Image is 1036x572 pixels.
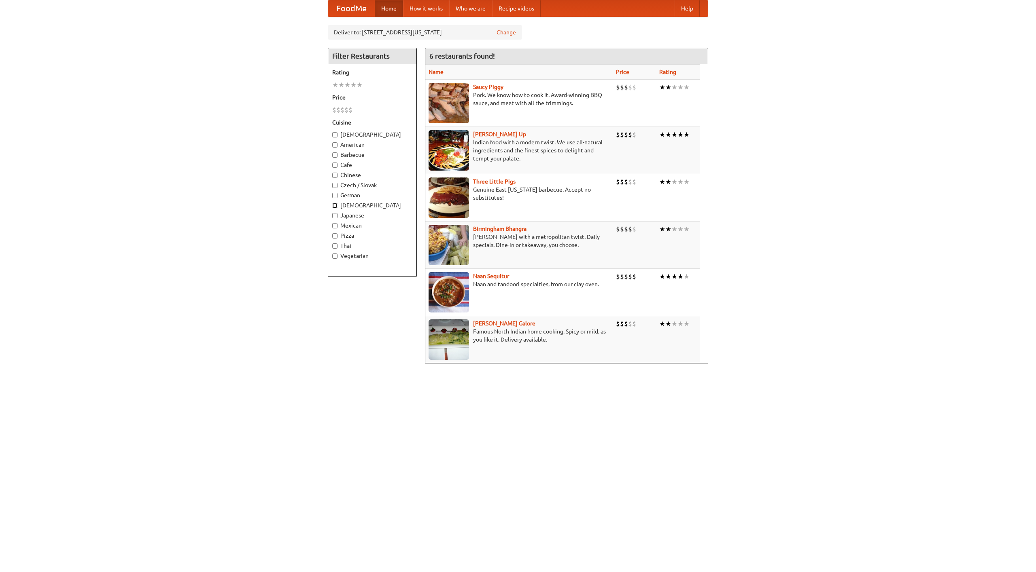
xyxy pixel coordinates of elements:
[677,272,684,281] li: ★
[429,280,609,288] p: Naan and tandoori specialties, from our clay oven.
[616,177,620,186] li: $
[332,193,338,198] input: German
[620,272,624,281] li: $
[403,0,449,17] a: How it works
[671,225,677,234] li: ★
[473,273,509,279] a: Naan Sequitur
[620,225,624,234] li: $
[336,106,340,114] li: $
[332,142,338,148] input: American
[677,225,684,234] li: ★
[332,243,338,249] input: Thai
[624,272,628,281] li: $
[332,232,412,240] label: Pizza
[677,130,684,139] li: ★
[332,118,412,127] h5: Cuisine
[684,225,690,234] li: ★
[328,48,416,64] h4: Filter Restaurants
[344,80,350,89] li: ★
[628,177,632,186] li: $
[632,272,636,281] li: $
[632,319,636,328] li: $
[616,130,620,139] li: $
[429,233,609,249] p: [PERSON_NAME] with a metropolitan twist. Daily specials. Dine-in or takeaway, you choose.
[665,272,671,281] li: ★
[659,272,665,281] li: ★
[328,25,522,40] div: Deliver to: [STREET_ADDRESS][US_STATE]
[632,225,636,234] li: $
[671,130,677,139] li: ★
[473,320,535,327] a: [PERSON_NAME] Galore
[332,181,412,189] label: Czech / Slovak
[332,171,412,179] label: Chinese
[332,161,412,169] label: Cafe
[332,242,412,250] label: Thai
[684,177,690,186] li: ★
[677,177,684,186] li: ★
[492,0,541,17] a: Recipe videos
[332,141,412,149] label: American
[332,213,338,218] input: Japanese
[473,131,526,137] b: [PERSON_NAME] Up
[665,225,671,234] li: ★
[620,177,624,186] li: $
[659,177,665,186] li: ★
[616,69,629,75] a: Price
[332,201,412,209] label: [DEMOGRAPHIC_DATA]
[497,28,516,36] a: Change
[340,106,344,114] li: $
[632,130,636,139] li: $
[332,131,412,139] label: [DEMOGRAPHIC_DATA]
[473,178,516,185] b: Three Little Pigs
[628,130,632,139] li: $
[620,319,624,328] li: $
[375,0,403,17] a: Home
[671,83,677,92] li: ★
[332,93,412,101] h5: Price
[659,319,665,328] li: ★
[332,173,338,178] input: Chinese
[429,130,469,171] img: curryup.jpg
[624,83,628,92] li: $
[659,130,665,139] li: ★
[328,0,375,17] a: FoodMe
[665,83,671,92] li: ★
[675,0,700,17] a: Help
[684,319,690,328] li: ★
[628,83,632,92] li: $
[628,225,632,234] li: $
[671,177,677,186] li: ★
[429,83,469,123] img: saucy.jpg
[677,319,684,328] li: ★
[332,233,338,239] input: Pizza
[348,106,352,114] li: $
[624,177,628,186] li: $
[449,0,492,17] a: Who we are
[628,319,632,328] li: $
[684,272,690,281] li: ★
[632,83,636,92] li: $
[473,84,503,90] a: Saucy Piggy
[616,83,620,92] li: $
[332,191,412,199] label: German
[332,68,412,76] h5: Rating
[684,83,690,92] li: ★
[671,272,677,281] li: ★
[429,327,609,344] p: Famous North Indian home cooking. Spicy or mild, as you like it. Delivery available.
[332,252,412,260] label: Vegetarian
[665,130,671,139] li: ★
[632,177,636,186] li: $
[429,177,469,218] img: littlepigs.jpg
[671,319,677,328] li: ★
[429,69,444,75] a: Name
[332,163,338,168] input: Cafe
[624,130,628,139] li: $
[616,319,620,328] li: $
[665,319,671,328] li: ★
[620,83,624,92] li: $
[665,177,671,186] li: ★
[344,106,348,114] li: $
[332,151,412,159] label: Barbecue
